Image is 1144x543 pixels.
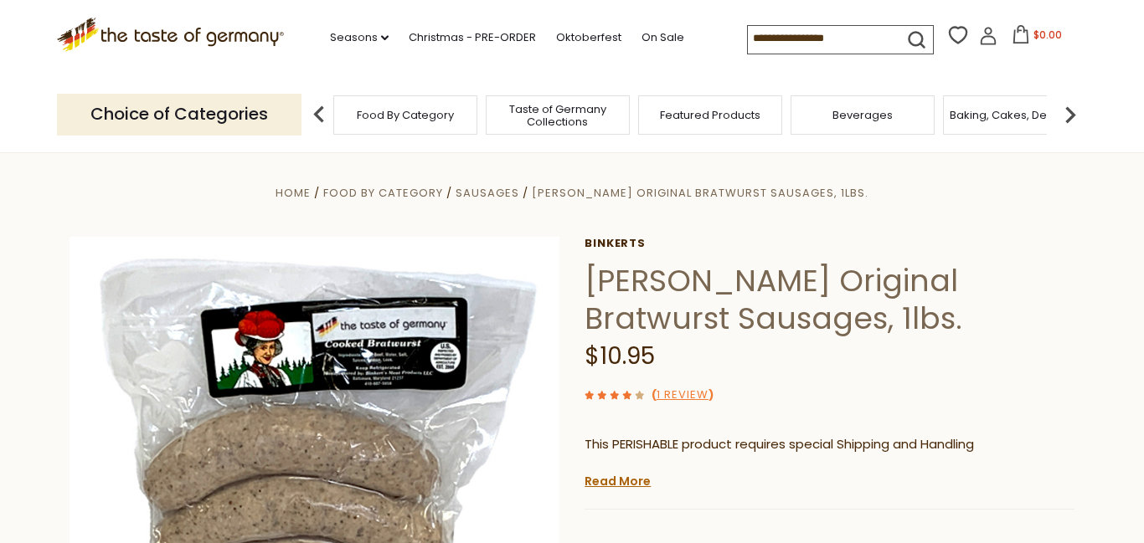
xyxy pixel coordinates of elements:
[491,103,625,128] a: Taste of Germany Collections
[456,185,519,201] a: Sausages
[276,185,311,201] a: Home
[357,109,454,121] a: Food By Category
[330,28,389,47] a: Seasons
[57,94,301,135] p: Choice of Categories
[585,473,651,489] a: Read More
[585,340,655,372] span: $10.95
[950,109,1080,121] a: Baking, Cakes, Desserts
[302,98,336,131] img: previous arrow
[532,185,868,201] a: [PERSON_NAME] Original Bratwurst Sausages, 1lbs.
[657,387,709,404] a: 1 Review
[600,468,1074,489] li: We will ship this product in heat-protective packaging and ice.
[556,28,621,47] a: Oktoberfest
[585,262,1074,337] h1: [PERSON_NAME] Original Bratwurst Sausages, 1lbs.
[832,109,893,121] a: Beverages
[409,28,536,47] a: Christmas - PRE-ORDER
[1033,28,1062,42] span: $0.00
[585,434,1074,455] p: This PERISHABLE product requires special Shipping and Handling
[660,109,760,121] a: Featured Products
[1001,25,1072,50] button: $0.00
[642,28,684,47] a: On Sale
[323,185,443,201] a: Food By Category
[1054,98,1087,131] img: next arrow
[652,387,714,402] span: ( )
[585,237,1074,250] a: Binkerts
